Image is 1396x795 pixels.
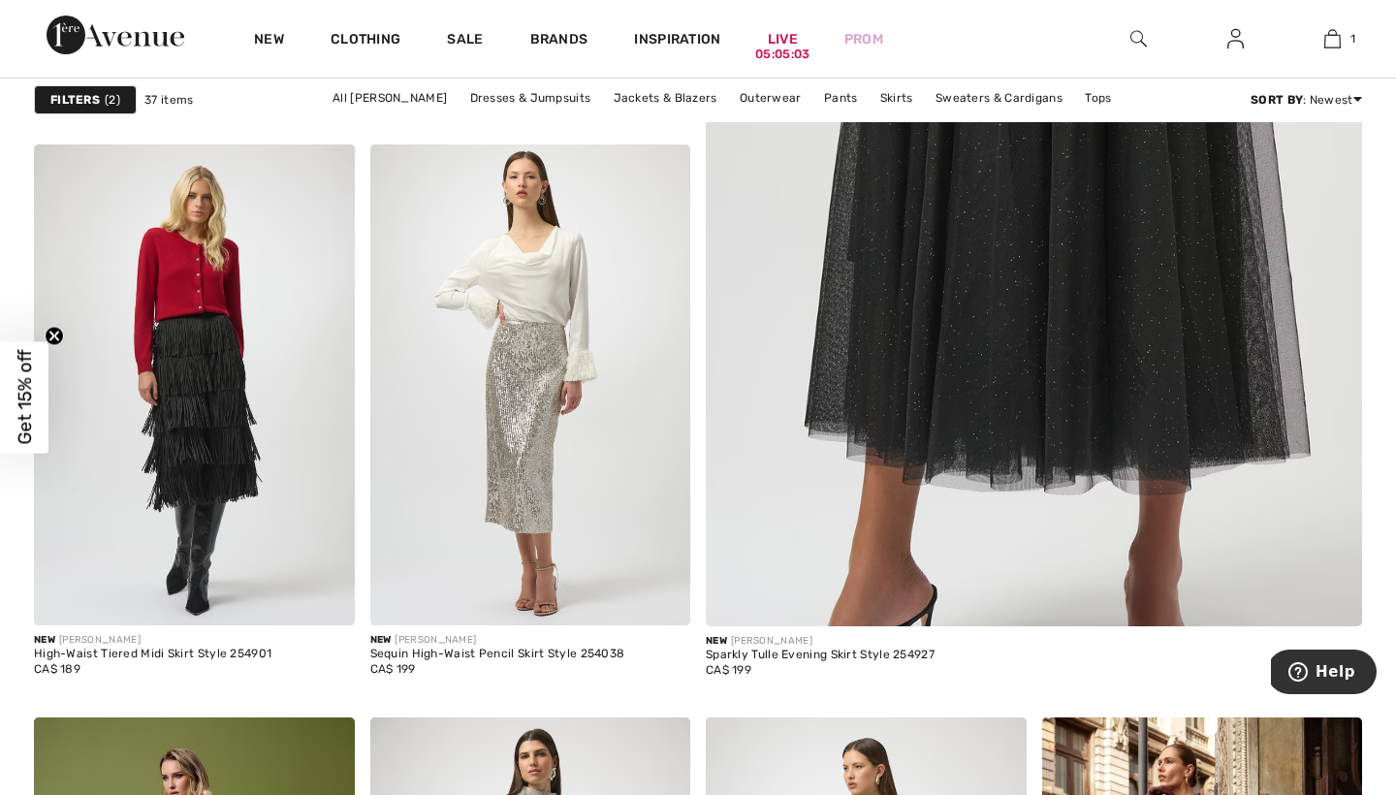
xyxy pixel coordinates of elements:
a: Outerwear [730,85,811,111]
img: 1ère Avenue [47,16,184,54]
a: Pants [814,85,868,111]
div: : Newest [1251,91,1362,109]
a: Brands [530,31,588,51]
span: Get 15% off [14,350,36,445]
div: High-Waist Tiered Midi Skirt Style 254901 [34,648,271,661]
span: CA$ 199 [706,663,751,677]
img: My Bag [1324,27,1341,50]
span: 37 items [144,91,193,109]
span: 1 [1350,30,1355,48]
div: [PERSON_NAME] [34,633,271,648]
iframe: Opens a widget where you can find more information [1271,650,1377,698]
a: Sale [447,31,483,51]
a: All [PERSON_NAME] [323,85,457,111]
a: New [254,31,284,51]
span: New [370,634,392,646]
span: CA$ 199 [370,662,416,676]
a: Skirts [871,85,923,111]
div: Sparkly Tulle Evening Skirt Style 254927 [706,649,935,662]
a: Sweaters & Cardigans [926,85,1072,111]
span: CA$ 189 [34,662,80,676]
strong: Filters [50,91,100,109]
span: Inspiration [634,31,720,51]
img: My Info [1227,27,1244,50]
span: New [706,635,727,647]
div: Sequin High-Waist Pencil Skirt Style 254038 [370,648,625,661]
a: Clothing [331,31,400,51]
a: Prom [844,29,883,49]
div: [PERSON_NAME] [706,634,935,649]
div: [PERSON_NAME] [370,633,625,648]
span: 2 [105,91,120,109]
img: Sequin High-Waist Pencil Skirt Style 254038. SILVER/NUDE [370,144,691,625]
a: Jackets & Blazers [604,85,727,111]
img: search the website [1130,27,1147,50]
a: Sign In [1212,27,1259,51]
a: Live05:05:03 [768,29,798,49]
a: Dresses & Jumpsuits [460,85,601,111]
button: Close teaser [45,327,64,346]
a: Tops [1075,85,1121,111]
span: New [34,634,55,646]
div: 05:05:03 [755,46,809,64]
img: High-Waist Tiered Midi Skirt Style 254901. Black [34,144,355,625]
strong: Sort By [1251,93,1303,107]
a: 1 [1285,27,1380,50]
